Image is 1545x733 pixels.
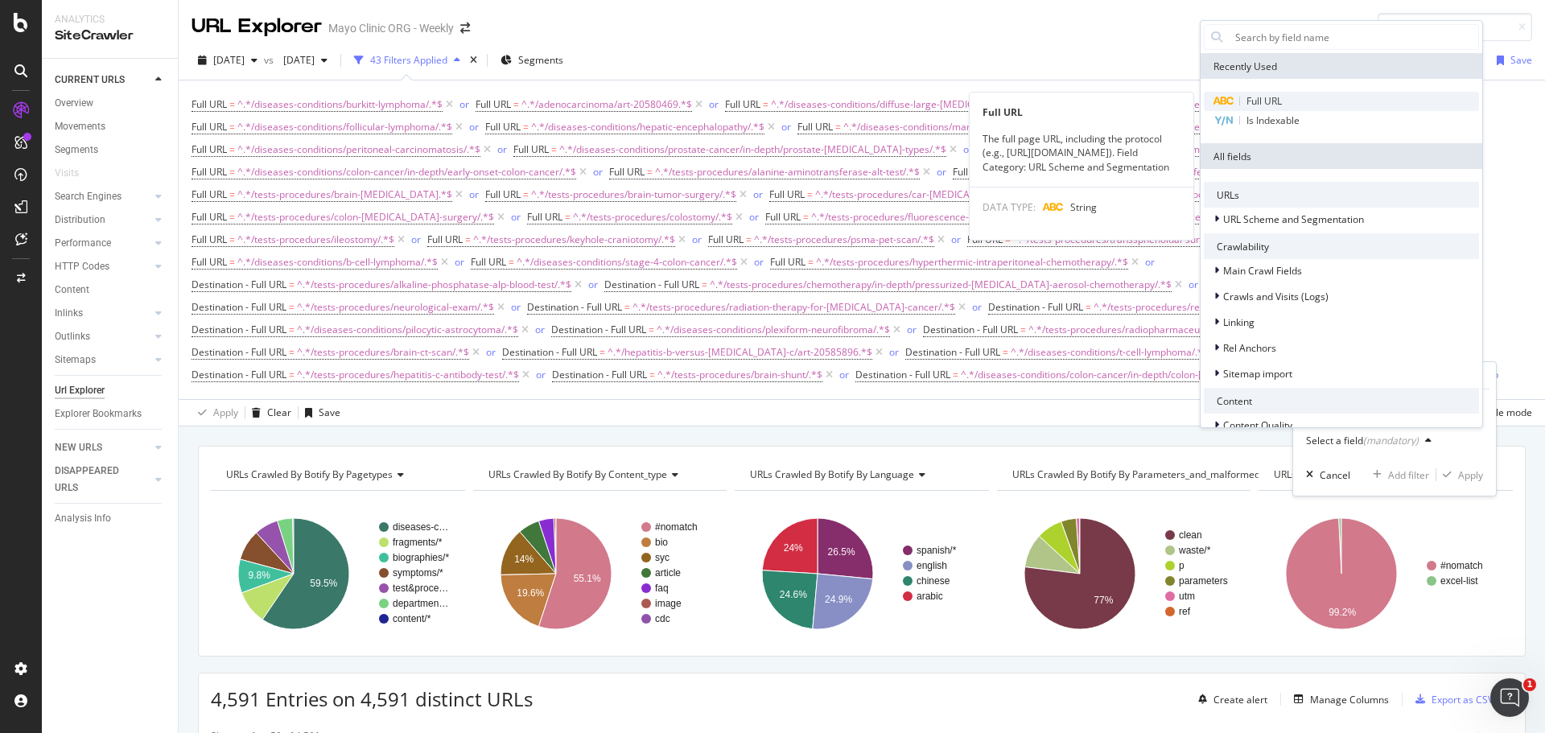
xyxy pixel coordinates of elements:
a: CURRENT URLS [55,72,150,89]
a: Outlinks [55,328,150,345]
span: Full URL [770,255,805,269]
span: ^.*/hepatitis-b-versus-[MEDICAL_DATA]-c/art-20585896.*$ [608,341,872,364]
button: or [593,164,603,179]
button: or [972,299,982,315]
div: Segments [55,142,98,159]
div: Save [319,406,340,419]
input: Search by field name [1229,24,1478,50]
span: URLs Crawled By Botify By new_priority [1274,467,1450,481]
span: URLs Crawled By Botify By content_type [488,467,667,481]
input: Find a URL [1378,13,1532,41]
span: ^.*/tests-procedures/ileostomy/.*$ [237,229,394,251]
span: = [599,345,605,359]
h4: URLs Crawled By Botify By content_type [485,462,713,488]
a: Sitemaps [55,352,150,369]
div: The full page URL, including the protocol (e.g., [URL][DOMAIN_NAME]). Field Category: URL Scheme ... [970,132,1193,173]
span: ^.*/diseases-conditions/mantle-cell-lymphoma/.*$ [843,116,1069,138]
span: = [229,255,235,269]
button: Create alert [1192,686,1267,712]
span: Full URL [192,97,227,111]
a: Inlinks [55,305,150,322]
div: Analysis Info [55,510,111,527]
span: Destination - Full URL [923,323,1018,336]
span: Destination - Full URL [192,278,286,291]
div: or [754,255,764,269]
div: URLs [1204,182,1479,208]
text: p [1179,560,1184,571]
div: or [536,368,546,381]
span: ^.*/tests-procedures/alanine-aminotransferase-alt-test/.*$ [655,161,920,183]
div: A chart. [997,504,1249,644]
text: #nomatch [655,521,698,533]
span: Full URL [769,187,805,201]
div: or [889,345,899,359]
span: Full URL [609,165,645,179]
div: or [963,142,973,156]
span: = [565,210,571,224]
div: 43 Filters Applied [370,53,447,67]
span: ^.*/tests-procedures/brain-ct-scan/.*$ [297,341,469,364]
span: Destination - Full URL [604,278,699,291]
button: Export as CSV [1409,686,1493,712]
svg: A chart. [1259,504,1510,644]
button: Clear [245,400,291,426]
button: or [497,142,507,157]
span: = [551,142,557,156]
a: Search Engines [55,188,150,205]
button: or [963,142,973,157]
text: #nomatch [1440,560,1483,571]
button: or [692,232,702,247]
a: Content [55,282,167,299]
span: = [229,97,235,111]
svg: A chart. [735,504,987,644]
div: or [497,142,507,156]
button: Manage Columns [1287,690,1389,709]
span: = [763,97,768,111]
span: = [289,323,295,336]
div: Mayo Clinic ORG - Weekly [328,20,454,36]
span: = [746,233,752,246]
button: or [937,164,946,179]
span: ^.*/tests-procedures/keyhole-craniotomy/.*$ [473,229,675,251]
span: Destination - Full URL [192,345,286,359]
div: A chart. [473,504,725,644]
span: = [808,255,814,269]
text: 9.8% [249,570,271,581]
button: or [486,344,496,360]
span: ^.*/tests-procedures/hyperthermic-intraperitoneal-chemotherapy/.*$ [816,251,1128,274]
div: or [781,120,791,134]
div: or [839,368,849,381]
text: 26.5% [828,546,855,558]
button: or [907,322,917,337]
div: or [593,165,603,179]
span: URLs Crawled By Botify By pagetypes [226,467,393,481]
a: Segments [55,142,167,159]
span: ^.*/tests-procedures/radiation-therapy-for-[MEDICAL_DATA]-cancer/.*$ [632,296,955,319]
iframe: Intercom live chat [1490,678,1529,717]
div: or [749,210,759,224]
span: ^.*/diseases-conditions/diffuse-large-[MEDICAL_DATA]-lymphoma/.*$ [771,93,1086,116]
text: clean [1179,529,1202,541]
span: Destination - Full URL [855,368,950,381]
div: CURRENT URLS [55,72,125,89]
div: Content [1204,388,1479,414]
div: Movements [55,118,105,135]
span: Full URL [485,120,521,134]
a: NEW URLS [55,439,150,456]
span: ^.*/tests-procedures/brain-shunt/.*$ [657,364,822,386]
div: Clear [267,406,291,419]
span: Full URL [427,233,463,246]
text: syc [655,552,669,563]
div: Sitemaps [55,352,96,369]
span: 2025 Jul. 16th [277,53,315,67]
div: (mandatory) [1363,434,1419,447]
a: Url Explorer [55,382,167,399]
span: Full URL [797,120,833,134]
span: ^.*/diseases-conditions/follicular-lymphoma/.*$ [237,116,452,138]
div: or [1189,278,1198,291]
div: SiteCrawler [55,27,165,45]
span: ^.*/diseases-conditions/peritoneal-carcinomatosis/.*$ [237,138,480,161]
span: Full URL [967,233,1003,246]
